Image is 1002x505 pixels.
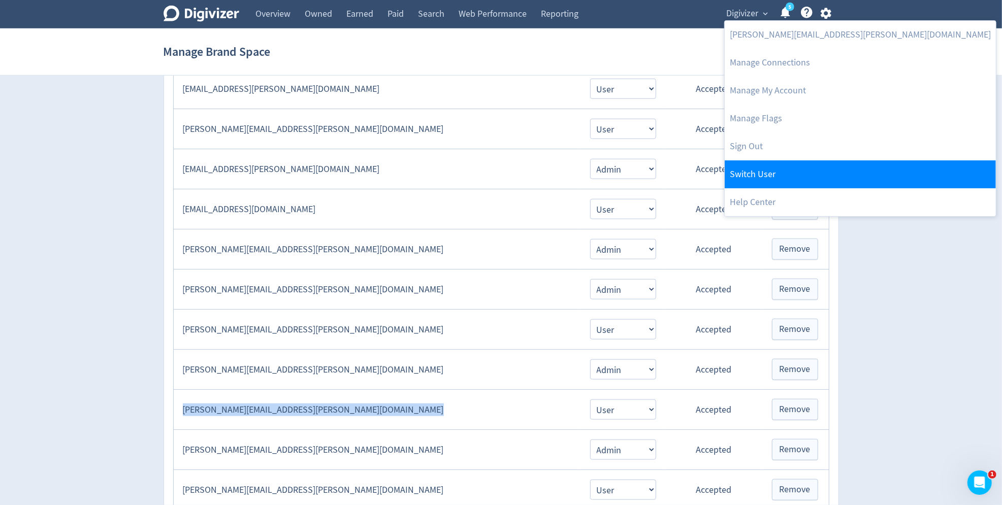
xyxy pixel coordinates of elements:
[988,470,996,479] span: 1
[967,470,992,495] iframe: Intercom live chat
[725,132,996,160] a: Log out
[725,188,996,216] a: Help Center
[725,160,996,188] a: Switch User
[725,21,996,49] a: [PERSON_NAME][EMAIL_ADDRESS][PERSON_NAME][DOMAIN_NAME]
[725,105,996,132] a: Manage Flags
[725,77,996,105] a: Manage My Account
[725,49,996,77] a: Manage Connections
